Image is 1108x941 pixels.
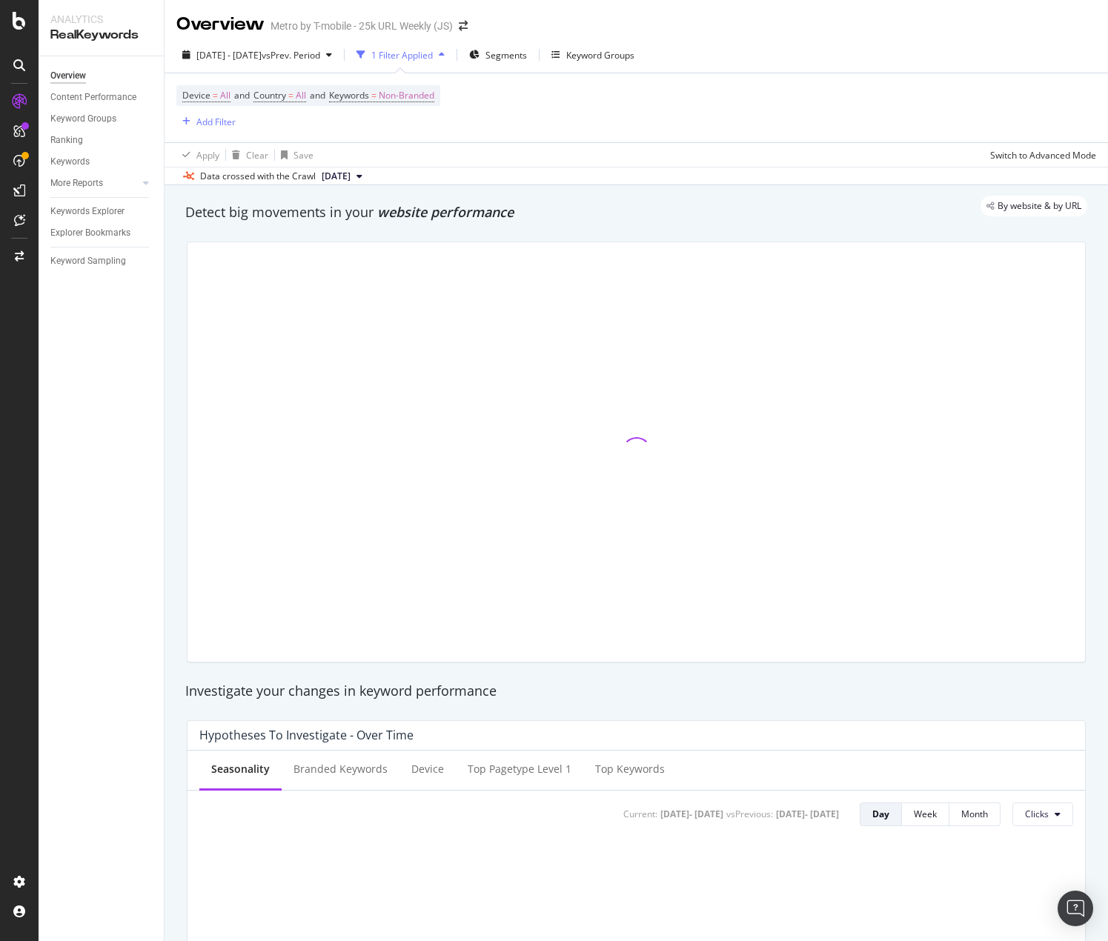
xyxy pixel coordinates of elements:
div: Keyword Groups [566,49,634,61]
div: More Reports [50,176,103,191]
div: Keyword Groups [50,111,116,127]
div: [DATE] - [DATE] [776,808,839,820]
div: legacy label [981,196,1087,216]
span: By website & by URL [998,202,1081,210]
button: [DATE] [316,167,368,185]
span: All [220,85,230,106]
div: Keywords [50,154,90,170]
div: Keywords Explorer [50,204,125,219]
span: [DATE] - [DATE] [196,49,262,61]
div: Month [961,808,988,820]
button: Clicks [1012,802,1073,826]
div: Week [914,808,937,820]
span: 2024 Sep. 6th [322,170,351,183]
div: Branded Keywords [293,762,388,777]
div: Save [293,149,314,162]
div: Explorer Bookmarks [50,225,130,241]
a: Keyword Sampling [50,253,153,269]
span: and [310,89,325,102]
button: Month [949,802,1001,826]
span: = [288,89,293,102]
a: Content Performance [50,90,153,105]
button: Week [902,802,949,826]
button: 1 Filter Applied [351,43,451,67]
div: Current: [623,808,657,820]
span: Segments [485,49,527,61]
div: arrow-right-arrow-left [459,21,468,31]
button: Add Filter [176,113,236,130]
button: Keyword Groups [545,43,640,67]
div: Add Filter [196,116,236,128]
div: Ranking [50,133,83,148]
span: = [213,89,218,102]
div: Investigate your changes in keyword performance [185,682,1087,701]
a: Explorer Bookmarks [50,225,153,241]
div: Metro by T-mobile - 25k URL Weekly (JS) [271,19,453,33]
div: Data crossed with the Crawl [200,170,316,183]
span: Non-Branded [379,85,434,106]
a: Keyword Groups [50,111,153,127]
a: More Reports [50,176,139,191]
div: vs Previous : [726,808,773,820]
span: Clicks [1025,808,1049,820]
span: Country [253,89,286,102]
span: Device [182,89,210,102]
a: Overview [50,68,153,84]
button: Save [275,143,314,167]
button: Segments [463,43,533,67]
button: Switch to Advanced Mode [984,143,1096,167]
div: 1 Filter Applied [371,49,433,61]
div: Top Keywords [595,762,665,777]
div: Overview [176,12,265,37]
div: Overview [50,68,86,84]
span: vs Prev. Period [262,49,320,61]
div: RealKeywords [50,27,152,44]
span: All [296,85,306,106]
div: Day [872,808,889,820]
button: Day [860,802,902,826]
div: Hypotheses to Investigate - Over Time [199,728,414,742]
div: Clear [246,149,268,162]
div: Open Intercom Messenger [1058,891,1093,926]
button: [DATE] - [DATE]vsPrev. Period [176,43,338,67]
div: Top pagetype Level 1 [468,762,571,777]
a: Keywords [50,154,153,170]
div: [DATE] - [DATE] [660,808,723,820]
span: = [371,89,376,102]
div: Keyword Sampling [50,253,126,269]
div: Seasonality [211,762,270,777]
span: Keywords [329,89,369,102]
div: Device [411,762,444,777]
div: Analytics [50,12,152,27]
button: Apply [176,143,219,167]
a: Ranking [50,133,153,148]
div: Switch to Advanced Mode [990,149,1096,162]
div: Content Performance [50,90,136,105]
a: Keywords Explorer [50,204,153,219]
span: and [234,89,250,102]
button: Clear [226,143,268,167]
div: Apply [196,149,219,162]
